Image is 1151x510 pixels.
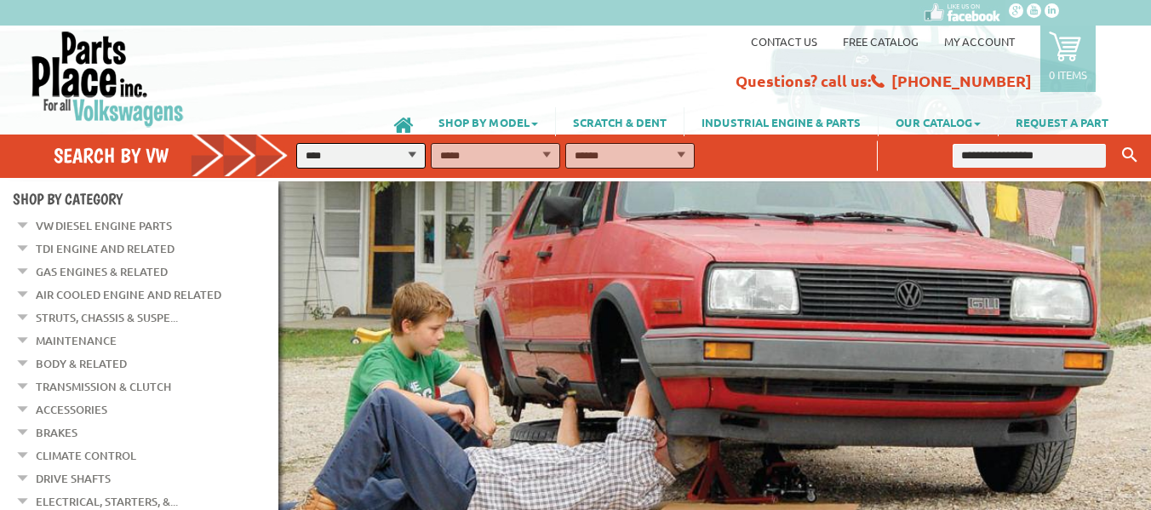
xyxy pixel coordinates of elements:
[1040,26,1096,92] a: 0 items
[36,329,117,352] a: Maintenance
[30,30,186,128] img: Parts Place Inc!
[684,107,878,136] a: INDUSTRIAL ENGINE & PARTS
[36,398,107,421] a: Accessories
[36,215,172,237] a: VW Diesel Engine Parts
[751,34,817,49] a: Contact us
[843,34,919,49] a: Free Catalog
[13,190,278,208] h4: Shop By Category
[1049,67,1087,82] p: 0 items
[36,352,127,375] a: Body & Related
[36,375,171,398] a: Transmission & Clutch
[421,107,555,136] a: SHOP BY MODEL
[556,107,684,136] a: SCRATCH & DENT
[1117,141,1142,169] button: Keyword Search
[36,284,221,306] a: Air Cooled Engine and Related
[999,107,1125,136] a: REQUEST A PART
[54,143,300,168] h4: Search by VW
[36,307,178,329] a: Struts, Chassis & Suspe...
[36,261,168,283] a: Gas Engines & Related
[36,467,111,490] a: Drive Shafts
[36,444,136,467] a: Climate Control
[944,34,1015,49] a: My Account
[36,238,175,260] a: TDI Engine and Related
[36,421,77,444] a: Brakes
[879,107,998,136] a: OUR CATALOG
